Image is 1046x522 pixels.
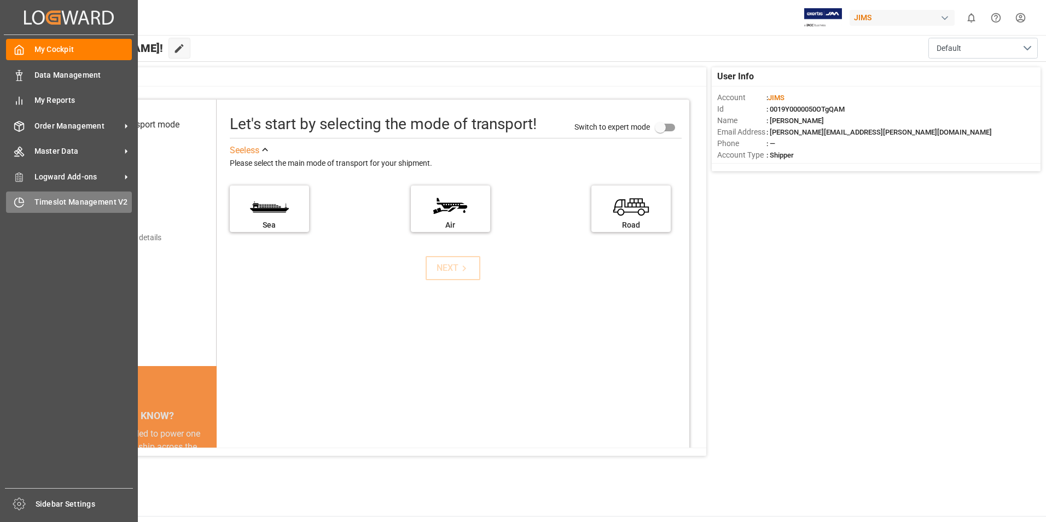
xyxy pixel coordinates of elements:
span: Default [937,43,961,54]
div: JIMS [850,10,955,26]
span: : — [766,140,775,148]
img: Exertis%20JAM%20-%20Email%20Logo.jpg_1722504956.jpg [804,8,842,27]
div: NEXT [437,262,470,275]
a: Timeslot Management V2 [6,192,132,213]
button: next slide / item [201,427,217,519]
span: : [766,94,785,102]
a: Data Management [6,64,132,85]
span: Account [717,92,766,103]
span: : Shipper [766,151,794,159]
span: Id [717,103,766,115]
div: Road [597,219,665,231]
span: Sidebar Settings [36,498,133,510]
span: My Cockpit [34,44,132,55]
span: Order Management [34,120,121,132]
span: Timeslot Management V2 [34,196,132,208]
div: Please select the main mode of transport for your shipment. [230,157,682,170]
div: Sea [235,219,304,231]
div: Add shipping details [93,232,161,243]
div: Let's start by selecting the mode of transport! [230,113,537,136]
button: Help Center [984,5,1008,30]
span: Switch to expert mode [574,122,650,131]
span: Logward Add-ons [34,171,121,183]
span: Master Data [34,146,121,157]
span: User Info [717,70,754,83]
span: Hello [PERSON_NAME]! [45,38,163,59]
button: NEXT [426,256,480,280]
span: Name [717,115,766,126]
button: JIMS [850,7,959,28]
span: Account Type [717,149,766,161]
span: My Reports [34,95,132,106]
span: JIMS [768,94,785,102]
span: : [PERSON_NAME] [766,117,824,125]
span: Email Address [717,126,766,138]
a: My Cockpit [6,39,132,60]
button: show 0 new notifications [959,5,984,30]
span: Data Management [34,69,132,81]
div: See less [230,144,259,157]
button: open menu [928,38,1038,59]
span: : [PERSON_NAME][EMAIL_ADDRESS][PERSON_NAME][DOMAIN_NAME] [766,128,992,136]
div: Air [416,219,485,231]
span: Phone [717,138,766,149]
span: : 0019Y0000050OTgQAM [766,105,845,113]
